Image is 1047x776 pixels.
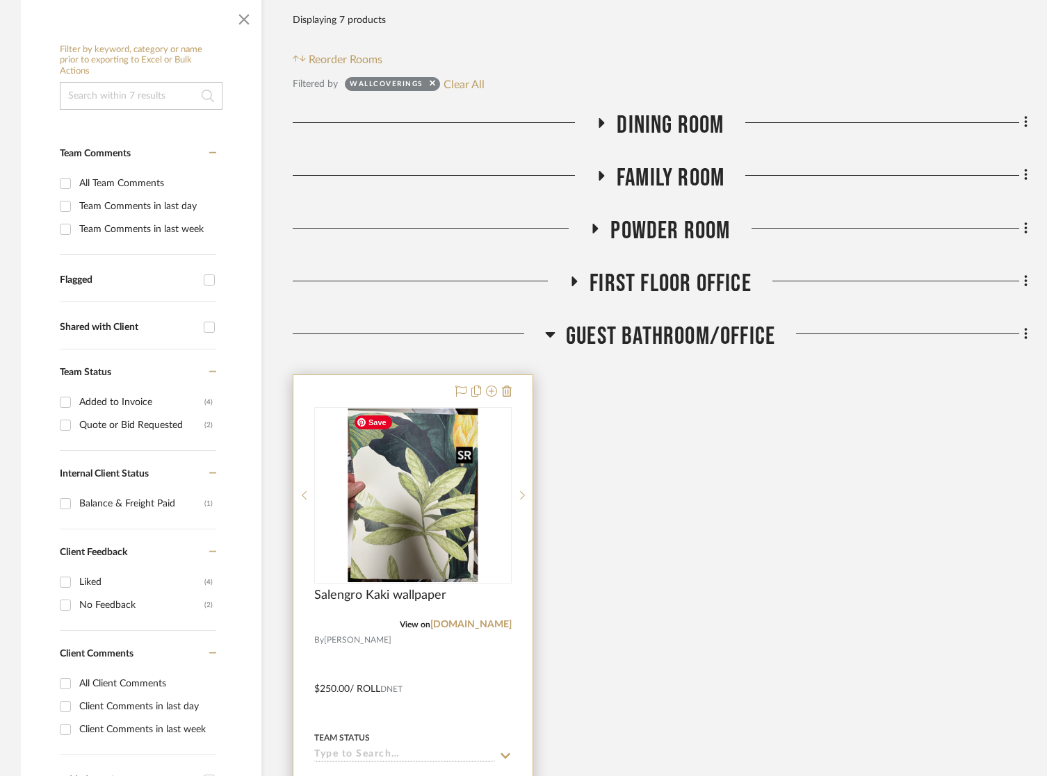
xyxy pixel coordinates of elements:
span: By [314,634,324,647]
h6: Filter by keyword, category or name prior to exporting to Excel or Bulk Actions [60,44,222,77]
div: No Feedback [79,594,204,616]
span: View on [400,620,430,629]
img: Salengro Kaki wallpaper [348,408,478,582]
div: Added to Invoice [79,391,204,413]
input: Search within 7 results [60,82,222,110]
span: Reorder Rooms [309,51,382,68]
span: [PERSON_NAME] [324,634,391,647]
span: Client Comments [60,649,133,659]
span: Family Room [617,163,724,193]
div: Liked [79,571,204,593]
div: Balance & Freight Paid [79,493,204,515]
div: (4) [204,571,213,593]
div: Flagged [60,274,197,286]
div: (2) [204,414,213,436]
div: All Client Comments [79,672,213,695]
span: Dining Room [617,110,724,140]
span: Team Comments [60,149,131,158]
span: Guest Bathroom/Office [566,322,775,352]
span: First Floor Office [590,269,752,299]
span: Client Feedback [60,547,127,557]
div: Shared with Client [60,322,197,333]
span: Team Status [60,368,111,377]
span: Powder Room [610,216,730,246]
div: Client Comments in last day [79,695,213,718]
a: [DOMAIN_NAME] [430,620,512,629]
span: Save [355,415,392,429]
div: All Team Comments [79,172,213,195]
div: Filtered by [293,76,338,92]
div: (1) [204,493,213,515]
button: Close [230,3,258,31]
input: Type to Search… [314,749,495,762]
div: (4) [204,391,213,413]
button: Reorder Rooms [293,51,382,68]
div: 0 [315,408,511,583]
span: Internal Client Status [60,469,149,479]
div: Displaying 7 products [293,6,386,34]
button: Clear All [444,75,485,93]
div: (2) [204,594,213,616]
span: Salengro Kaki wallpaper [314,588,446,603]
div: Client Comments in last week [79,718,213,741]
div: Team Comments in last week [79,218,213,240]
div: Team Comments in last day [79,195,213,217]
div: Team Status [314,732,370,744]
div: Quote or Bid Requested [79,414,204,436]
div: Wallcoverings [350,79,423,93]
